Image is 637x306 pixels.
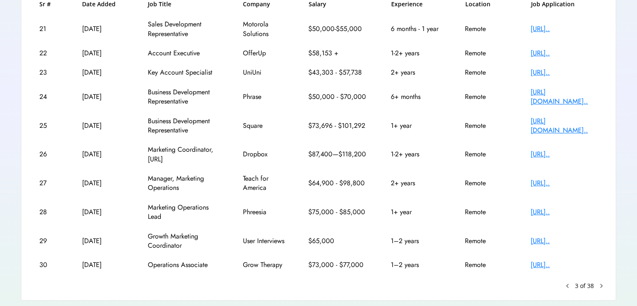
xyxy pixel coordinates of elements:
div: 2+ years [391,179,441,188]
div: Remote [465,49,507,58]
div: $58,153 + [308,49,367,58]
div: Marketing Operations Lead [148,203,219,222]
div: [URL].. [531,207,598,217]
div: $50,000-$55,000 [308,24,367,34]
div: 27 [39,179,58,188]
div: Business Development Representative [148,88,219,106]
div: 1-2+ years [391,150,441,159]
div: [DATE] [82,49,124,58]
div: Business Development Representative [148,117,219,135]
div: 29 [39,236,58,246]
div: $73,696 - $101,292 [308,121,367,130]
div: Sales Development Representative [148,20,219,39]
div: [DATE] [82,121,124,130]
div: Phrase [243,92,285,101]
div: 30 [39,260,58,270]
div: 22 [39,49,58,58]
div: 25 [39,121,58,130]
div: 1+ year [391,207,441,217]
div: 21 [39,24,58,34]
div: Remote [465,150,507,159]
div: 28 [39,207,58,217]
div: [DATE] [82,260,124,270]
div: 1–2 years [391,236,441,246]
div: 26 [39,150,58,159]
div: Key Account Specialist [148,68,219,77]
div: $87,400—$118,200 [308,150,367,159]
div: Dropbox [243,150,285,159]
div: $64,900 - $98,800 [308,179,367,188]
div: Remote [465,179,507,188]
div: $43,303 - $57,738 [308,68,367,77]
div: Growth Marketing Coordinator [148,232,219,251]
div: [URL].. [531,24,598,34]
div: 2+ years [391,68,441,77]
div: [DATE] [82,68,124,77]
div: Remote [465,92,507,101]
div: [DATE] [82,179,124,188]
div: Remote [465,207,507,217]
div: [DATE] [82,92,124,101]
div: [DATE] [82,236,124,246]
button: keyboard_arrow_left [563,282,572,290]
div: Remote [465,121,507,130]
button: chevron_right [597,282,606,290]
div: [URL].. [531,49,598,58]
div: $65,000 [308,236,367,246]
div: 3 of 38 [575,282,594,290]
div: [URL][DOMAIN_NAME].. [531,117,598,135]
div: [DATE] [82,24,124,34]
div: [URL][DOMAIN_NAME].. [531,88,598,106]
div: Remote [465,260,507,270]
div: [DATE] [82,207,124,217]
div: 6 months - 1 year [391,24,441,34]
div: [URL].. [531,150,598,159]
div: Teach for America [243,174,285,193]
div: [URL].. [531,236,598,246]
div: User Interviews [243,236,285,246]
div: $50,000 - $70,000 [308,92,367,101]
div: Remote [465,236,507,246]
div: 6+ months [391,92,441,101]
div: $75,000 - $85,000 [308,207,367,217]
div: [URL].. [531,179,598,188]
div: 1–2 years [391,260,441,270]
div: Manager, Marketing Operations [148,174,219,193]
div: Remote [465,24,507,34]
div: Account Executive [148,49,219,58]
div: [URL].. [531,68,598,77]
div: $73,000 - $77,000 [308,260,367,270]
div: Remote [465,68,507,77]
div: Motorola Solutions [243,20,285,39]
div: [URL].. [531,260,598,270]
div: OfferUp [243,49,285,58]
div: [DATE] [82,150,124,159]
div: 24 [39,92,58,101]
div: Marketing Coordinator, [URL] [148,145,219,164]
div: 1+ year [391,121,441,130]
div: 1-2+ years [391,49,441,58]
div: Operations Associate [148,260,219,270]
div: Square [243,121,285,130]
div: 23 [39,68,58,77]
div: Grow Therapy [243,260,285,270]
div: UniUni [243,68,285,77]
div: Phreesia [243,207,285,217]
